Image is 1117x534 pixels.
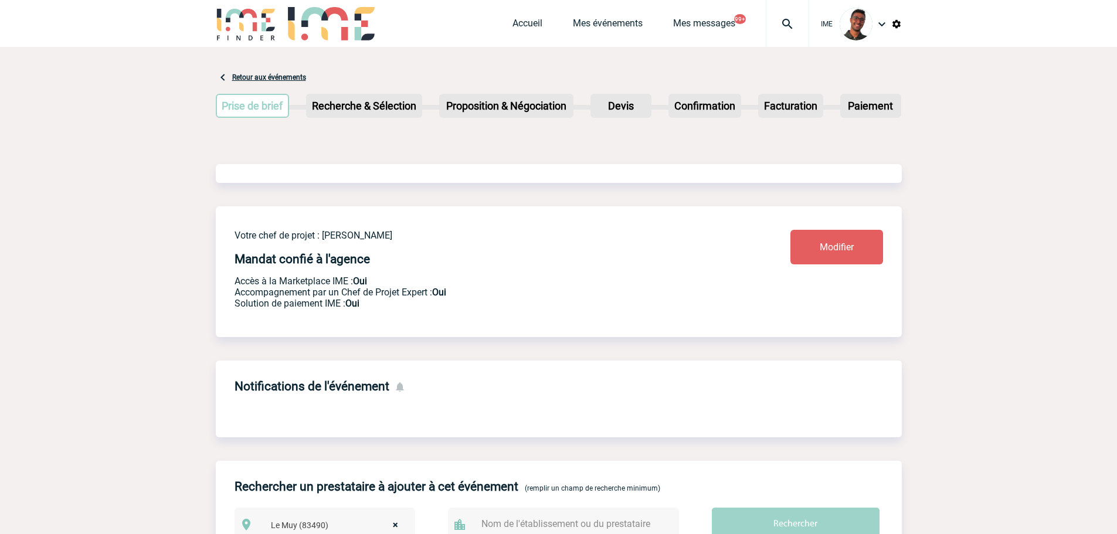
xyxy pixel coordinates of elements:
p: Prise de brief [217,95,288,117]
b: Oui [353,275,367,287]
p: Proposition & Négociation [440,95,572,117]
span: Le Muy (83490) [266,517,410,533]
span: Modifier [820,242,854,253]
img: IME-Finder [216,7,277,40]
span: IME [821,20,833,28]
span: × [393,517,398,533]
p: Paiement [841,95,900,117]
input: Nom de l'établissement ou du prestataire [478,515,660,532]
p: Prestation payante [235,287,721,298]
button: 99+ [734,14,746,24]
h4: Notifications de l'événement [235,379,389,393]
b: Oui [432,287,446,298]
img: 124970-0.jpg [840,8,872,40]
a: Accueil [512,18,542,34]
p: Facturation [759,95,822,117]
p: Accès à la Marketplace IME : [235,275,721,287]
h4: Rechercher un prestataire à ajouter à cet événement [235,479,518,494]
p: Conformité aux process achat client, Prise en charge de la facturation, Mutualisation de plusieur... [235,298,721,309]
p: Recherche & Sélection [307,95,421,117]
h4: Mandat confié à l'agence [235,252,370,266]
a: Retour aux événements [232,73,306,81]
p: Confirmation [670,95,740,117]
span: (remplir un champ de recherche minimum) [525,484,660,492]
p: Votre chef de projet : [PERSON_NAME] [235,230,721,241]
p: Devis [592,95,650,117]
b: Oui [345,298,359,309]
a: Mes événements [573,18,643,34]
a: Mes messages [673,18,735,34]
